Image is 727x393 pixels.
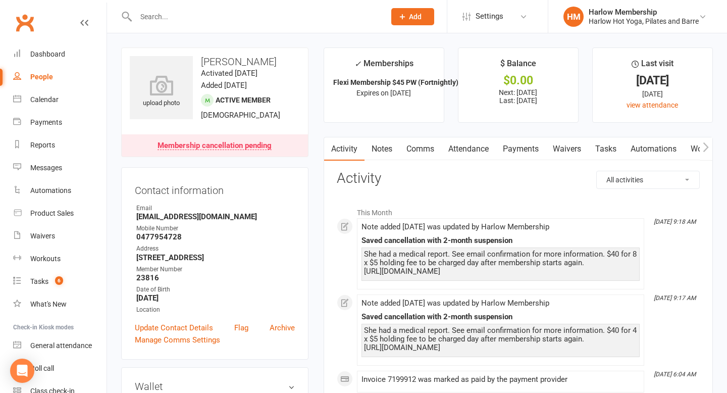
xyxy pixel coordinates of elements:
a: Messages [13,157,107,179]
a: General attendance kiosk mode [13,334,107,357]
div: What's New [30,300,67,308]
div: Open Intercom Messenger [10,359,34,383]
strong: [DATE] [136,293,295,303]
div: People [30,73,53,81]
a: Calendar [13,88,107,111]
i: ✓ [354,59,361,69]
a: Tasks [588,137,624,161]
div: Mobile Number [136,224,295,233]
a: Payments [496,137,546,161]
div: Roll call [30,364,54,372]
time: Activated [DATE] [201,69,257,78]
span: 6 [55,276,63,285]
div: Note added [DATE] was updated by Harlow Membership [361,299,640,308]
a: Payments [13,111,107,134]
span: Add [409,13,422,21]
div: Email [136,204,295,213]
i: [DATE] 6:04 AM [654,371,696,378]
div: She had a medical report. See email confirmation for more information. $40 for 8 x $5 holding fee... [364,250,637,276]
strong: [EMAIL_ADDRESS][DOMAIN_NAME] [136,212,295,221]
a: Tasks 6 [13,270,107,293]
div: Member Number [136,265,295,274]
a: Comms [399,137,441,161]
div: Saved cancellation with 2-month suspension [361,313,640,321]
div: Note added [DATE] was updated by Harlow Membership [361,223,640,231]
div: HM [563,7,584,27]
a: Activity [324,137,365,161]
span: Expires on [DATE] [356,89,411,97]
div: Last visit [632,57,673,75]
h3: [PERSON_NAME] [130,56,300,67]
button: Add [391,8,434,25]
div: Workouts [30,255,61,263]
span: Settings [476,5,503,28]
div: Harlow Hot Yoga, Pilates and Barre [589,17,699,26]
strong: 0477954728 [136,232,295,241]
h3: Activity [337,171,700,186]
div: Harlow Membership [589,8,699,17]
i: [DATE] 9:17 AM [654,294,696,302]
div: Messages [30,164,62,172]
div: Payments [30,118,62,126]
a: Attendance [441,137,496,161]
div: Product Sales [30,209,74,217]
div: Reports [30,141,55,149]
div: Saved cancellation with 2-month suspension [361,236,640,245]
span: [DEMOGRAPHIC_DATA] [201,111,280,120]
a: Waivers [546,137,588,161]
div: Tasks [30,277,48,285]
strong: Flexi Membership $45 PW (Fortnightly) [333,78,458,86]
div: $ Balance [500,57,536,75]
a: Dashboard [13,43,107,66]
div: $0.00 [468,75,569,86]
p: Next: [DATE] Last: [DATE] [468,88,569,105]
div: Waivers [30,232,55,240]
strong: [STREET_ADDRESS] [136,253,295,262]
span: Active member [216,96,271,104]
time: Added [DATE] [201,81,247,90]
div: General attendance [30,341,92,350]
div: Location [136,305,295,315]
a: Workouts [13,248,107,270]
div: Date of Birth [136,285,295,294]
input: Search... [133,10,378,24]
strong: 23816 [136,273,295,282]
div: Membership cancellation pending [158,142,272,150]
li: This Month [337,202,700,218]
div: Dashboard [30,50,65,58]
a: Product Sales [13,202,107,225]
i: [DATE] 9:18 AM [654,218,696,225]
div: Invoice 7199912 was marked as paid by the payment provider [361,375,640,384]
a: Archive [270,322,295,334]
a: Automations [13,179,107,202]
div: Address [136,244,295,254]
a: People [13,66,107,88]
div: [DATE] [602,88,703,100]
a: Clubworx [12,10,37,35]
a: Waivers [13,225,107,248]
div: Calendar [30,95,59,104]
a: Manage Comms Settings [135,334,220,346]
a: What's New [13,293,107,316]
a: Roll call [13,357,107,380]
a: Update Contact Details [135,322,213,334]
div: [DATE] [602,75,703,86]
a: Notes [365,137,399,161]
div: Automations [30,186,71,194]
div: She had a medical report. See email confirmation for more information. $40 for 4 x $5 holding fee... [364,326,637,352]
div: upload photo [130,75,193,109]
a: Reports [13,134,107,157]
a: Flag [234,322,248,334]
h3: Contact information [135,181,295,196]
div: Memberships [354,57,413,76]
a: Automations [624,137,684,161]
a: view attendance [627,101,678,109]
h3: Wallet [135,381,295,392]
